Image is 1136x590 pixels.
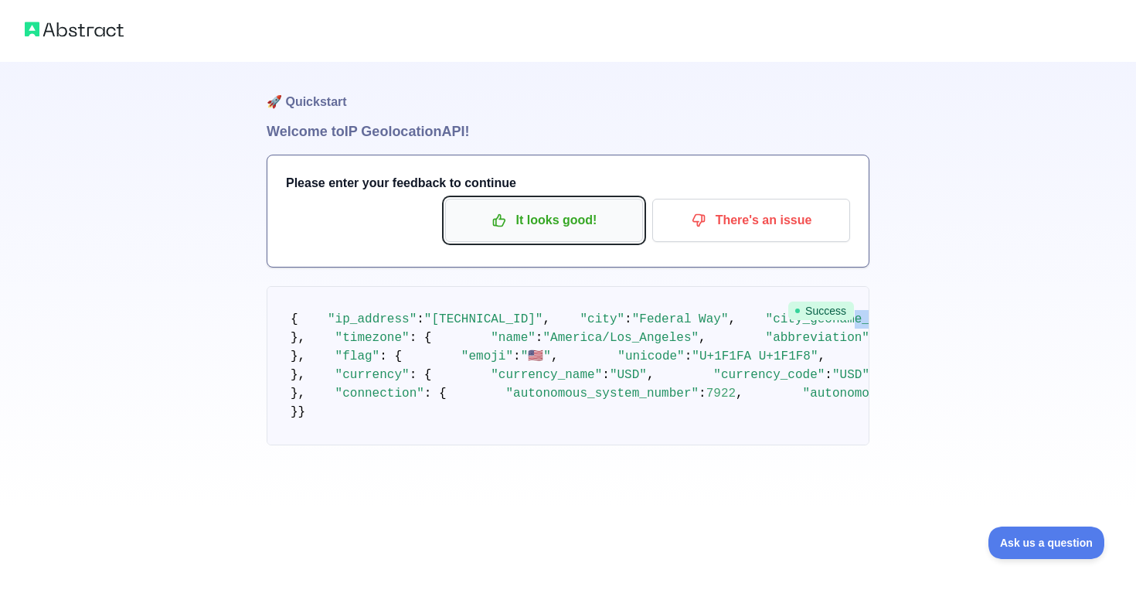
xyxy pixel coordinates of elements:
[424,312,543,326] span: "[TECHNICAL_ID]"
[25,19,124,40] img: Abstract logo
[624,312,632,326] span: :
[521,350,551,363] span: "🇺🇸"
[699,387,706,401] span: :
[602,368,610,382] span: :
[335,331,410,345] span: "timezone"
[335,350,380,363] span: "flag"
[328,312,417,326] span: "ip_address"
[652,199,850,242] button: There's an issue
[766,312,892,326] span: "city_geoname_id"
[803,387,1040,401] span: "autonomous_system_organization"
[706,387,736,401] span: 7922
[647,368,655,382] span: ,
[610,368,647,382] span: "USD"
[692,350,818,363] span: "U+1F1FA U+1F1F8"
[513,350,521,363] span: :
[825,368,832,382] span: :
[699,331,706,345] span: ,
[286,174,850,193] h3: Please enter your feedback to continue
[267,121,869,142] h1: Welcome to IP Geolocation API!
[457,207,631,234] p: It looks good!
[335,368,410,382] span: "currency"
[818,350,826,363] span: ,
[617,350,684,363] span: "unicode"
[580,312,624,326] span: "city"
[988,527,1105,559] iframe: Toggle Customer Support
[536,331,543,345] span: :
[410,331,432,345] span: : {
[445,199,643,242] button: It looks good!
[424,387,447,401] span: : {
[788,302,854,320] span: Success
[713,368,825,382] span: "currency_code"
[832,368,869,382] span: "USD"
[766,331,869,345] span: "abbreviation"
[379,350,402,363] span: : {
[461,350,513,363] span: "emoji"
[267,62,869,121] h1: 🚀 Quickstart
[542,331,699,345] span: "America/Los_Angeles"
[417,312,424,326] span: :
[491,331,536,345] span: "name"
[335,387,424,401] span: "connection"
[632,312,729,326] span: "Federal Way"
[491,368,602,382] span: "currency_name"
[664,207,838,234] p: There's an issue
[291,312,298,326] span: {
[551,350,559,363] span: ,
[729,312,736,326] span: ,
[505,387,699,401] span: "autonomous_system_number"
[736,387,743,401] span: ,
[685,350,692,363] span: :
[410,368,432,382] span: : {
[542,312,550,326] span: ,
